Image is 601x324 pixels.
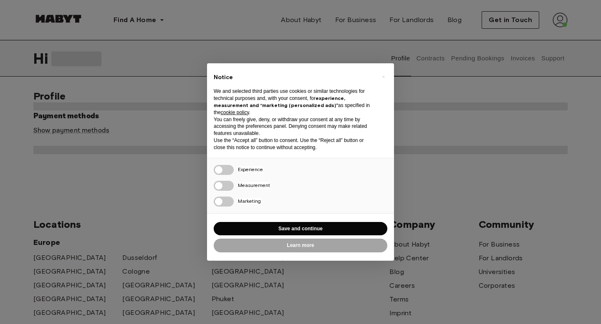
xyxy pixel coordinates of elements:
[238,198,261,204] span: Marketing
[214,73,374,82] h2: Notice
[214,222,387,236] button: Save and continue
[214,88,374,116] p: We and selected third parties use cookies or similar technologies for technical purposes and, wit...
[221,110,249,115] a: cookie policy
[376,70,390,83] button: Close this notice
[214,95,345,108] strong: experience, measurement and “marketing (personalized ads)”
[238,182,270,188] span: Measurement
[382,72,385,82] span: ×
[214,137,374,151] p: Use the “Accept all” button to consent. Use the “Reject all” button or close this notice to conti...
[238,166,263,172] span: Experience
[214,116,374,137] p: You can freely give, deny, or withdraw your consent at any time by accessing the preferences pane...
[214,239,387,252] button: Learn more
